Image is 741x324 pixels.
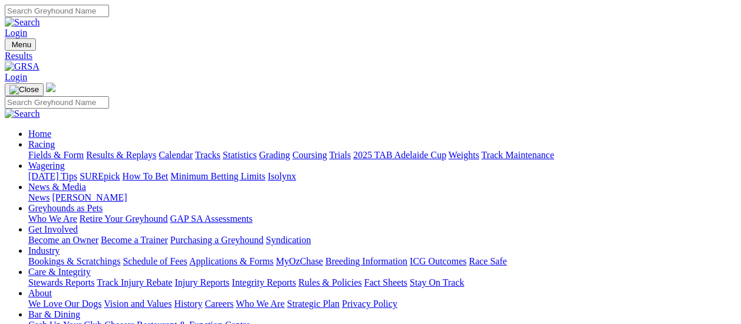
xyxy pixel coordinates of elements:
[28,139,55,149] a: Racing
[174,299,202,309] a: History
[410,277,464,287] a: Stay On Track
[232,277,296,287] a: Integrity Reports
[276,256,323,266] a: MyOzChase
[170,171,265,181] a: Minimum Betting Limits
[482,150,554,160] a: Track Maintenance
[266,235,311,245] a: Syndication
[28,129,51,139] a: Home
[28,309,80,319] a: Bar & Dining
[5,51,736,61] a: Results
[123,256,187,266] a: Schedule of Fees
[28,214,736,224] div: Greyhounds as Pets
[292,150,327,160] a: Coursing
[46,83,55,92] img: logo-grsa-white.png
[325,256,407,266] a: Breeding Information
[287,299,340,309] a: Strategic Plan
[5,17,40,28] img: Search
[5,109,40,119] img: Search
[28,171,77,181] a: [DATE] Tips
[80,171,120,181] a: SUREpick
[28,192,50,202] a: News
[28,171,736,182] div: Wagering
[170,235,264,245] a: Purchasing a Greyhound
[86,150,156,160] a: Results & Replays
[80,214,168,224] a: Retire Your Greyhound
[28,203,103,213] a: Greyhounds as Pets
[268,171,296,181] a: Isolynx
[9,85,39,94] img: Close
[28,256,120,266] a: Bookings & Scratchings
[469,256,506,266] a: Race Safe
[236,299,285,309] a: Who We Are
[101,235,168,245] a: Become a Trainer
[12,40,31,49] span: Menu
[104,299,172,309] a: Vision and Values
[28,277,736,288] div: Care & Integrity
[28,256,736,267] div: Industry
[195,150,220,160] a: Tracks
[28,224,78,234] a: Get Involved
[342,299,397,309] a: Privacy Policy
[97,277,172,287] a: Track Injury Rebate
[28,192,736,203] div: News & Media
[170,214,253,224] a: GAP SA Assessments
[259,150,290,160] a: Grading
[205,299,233,309] a: Careers
[449,150,479,160] a: Weights
[189,256,274,266] a: Applications & Forms
[28,267,91,277] a: Care & Integrity
[5,38,36,51] button: Toggle navigation
[364,277,407,287] a: Fact Sheets
[5,61,39,72] img: GRSA
[159,150,193,160] a: Calendar
[5,83,44,96] button: Toggle navigation
[28,182,86,192] a: News & Media
[28,299,101,309] a: We Love Our Dogs
[28,246,60,256] a: Industry
[5,72,27,82] a: Login
[353,150,446,160] a: 2025 TAB Adelaide Cup
[28,288,52,298] a: About
[28,235,736,246] div: Get Involved
[28,235,98,245] a: Become an Owner
[28,214,77,224] a: Who We Are
[5,28,27,38] a: Login
[28,277,94,287] a: Stewards Reports
[5,5,109,17] input: Search
[28,299,736,309] div: About
[410,256,466,266] a: ICG Outcomes
[28,150,84,160] a: Fields & Form
[52,192,127,202] a: [PERSON_NAME]
[123,171,169,181] a: How To Bet
[5,96,109,109] input: Search
[174,277,229,287] a: Injury Reports
[223,150,257,160] a: Statistics
[298,277,362,287] a: Rules & Policies
[329,150,351,160] a: Trials
[28,150,736,161] div: Racing
[28,161,65,171] a: Wagering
